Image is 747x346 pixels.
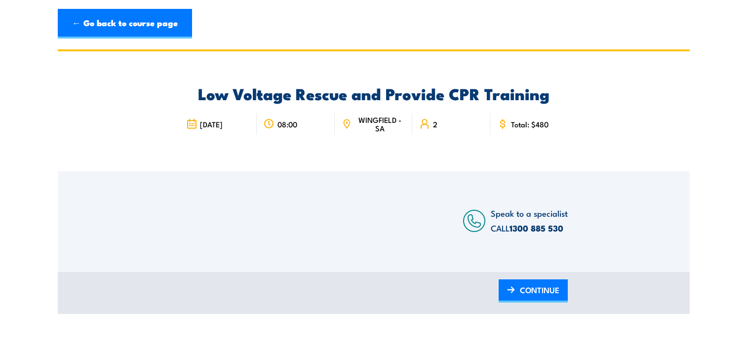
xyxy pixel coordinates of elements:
span: Total: $480 [511,120,549,128]
h2: Low Voltage Rescue and Provide CPR Training [179,86,568,100]
span: 2 [433,120,437,128]
a: ← Go back to course page [58,9,192,38]
span: [DATE] [200,120,223,128]
span: Speak to a specialist CALL [491,207,568,234]
a: CONTINUE [499,279,568,303]
span: CONTINUE [520,277,559,303]
span: 08:00 [277,120,297,128]
span: WINGFIELD - SA [354,115,405,132]
a: 1300 885 530 [510,222,563,234]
